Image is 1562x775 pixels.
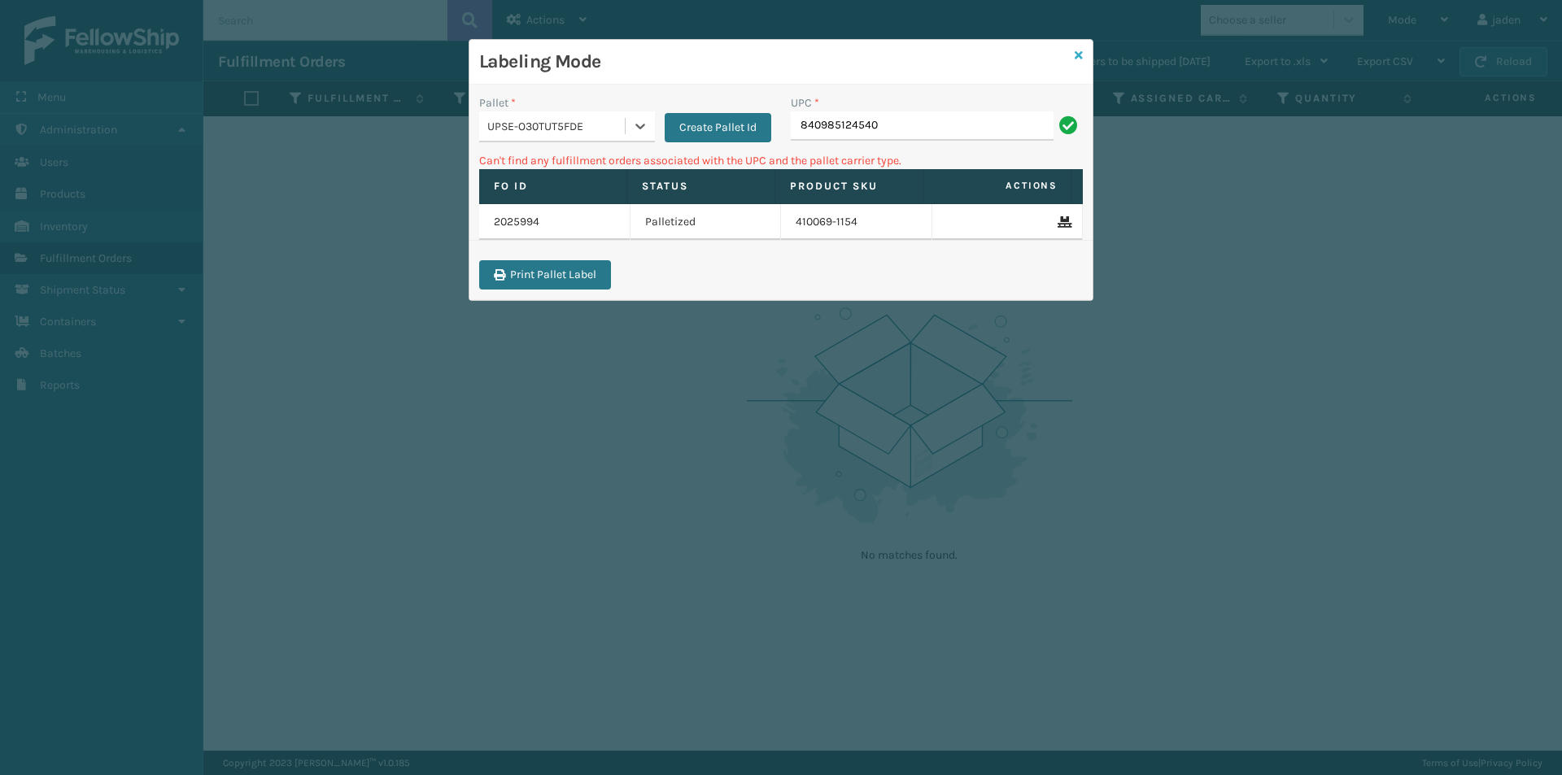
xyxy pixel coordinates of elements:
label: Fo Id [494,179,612,194]
button: Print Pallet Label [479,260,611,290]
button: Create Pallet Id [665,113,771,142]
label: Status [642,179,760,194]
a: 2025994 [494,214,539,230]
td: Palletized [630,204,782,240]
td: 410069-1154 [781,204,932,240]
span: Actions [928,172,1067,199]
label: UPC [791,94,819,111]
label: Product SKU [790,179,908,194]
i: Remove From Pallet [1058,216,1067,228]
label: Pallet [479,94,516,111]
div: UPSE-O30TUT5FDE [487,118,626,135]
p: Can't find any fulfillment orders associated with the UPC and the pallet carrier type. [479,152,1083,169]
h3: Labeling Mode [479,50,1068,74]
